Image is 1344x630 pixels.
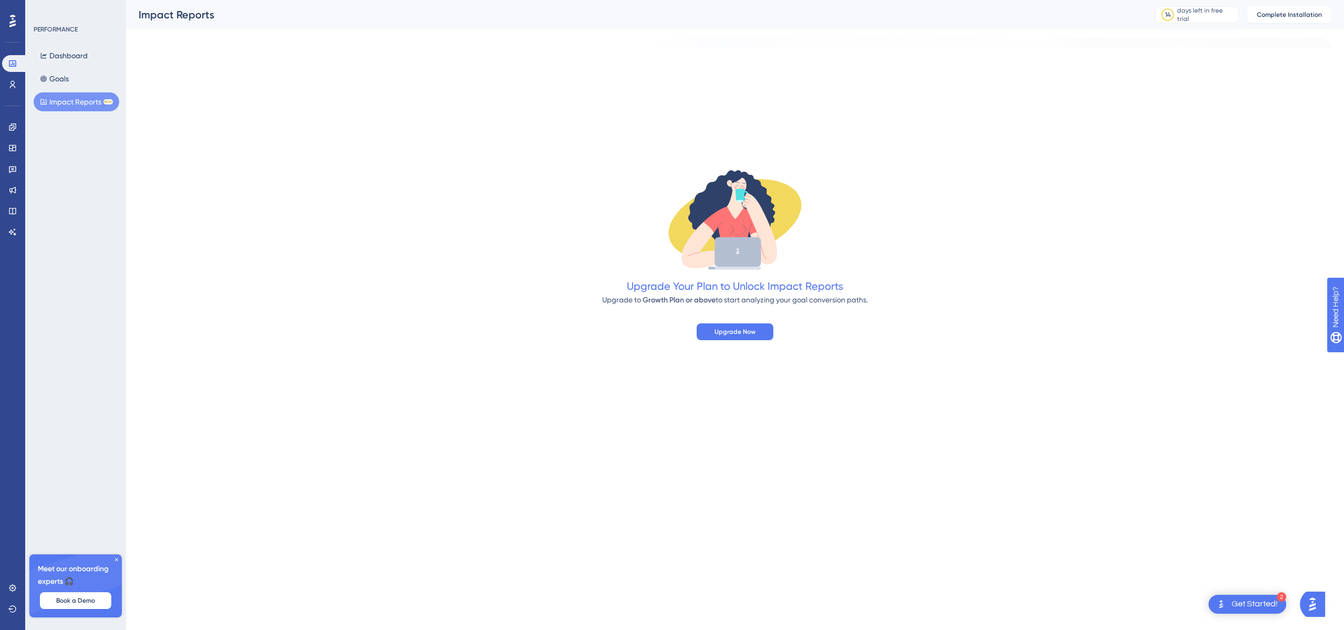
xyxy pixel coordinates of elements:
div: Open Get Started! checklist, remaining modules: 2 [1209,595,1286,614]
span: Upgrade to to start analyzing your goal conversion paths. [602,296,868,304]
button: Book a Demo [40,592,111,609]
div: days left in free trial [1177,6,1235,23]
button: Goals [34,69,75,88]
button: Impact ReportsBETA [34,92,119,111]
button: Upgrade Now [697,323,773,340]
div: 2 [1277,592,1286,602]
div: Get Started! [1232,598,1278,610]
span: Upgrade Your Plan to Unlock Impact Reports [627,280,843,292]
div: 14 [1165,10,1171,19]
span: Upgrade Now [715,328,755,336]
span: Complete Installation [1257,10,1322,19]
div: Impact Reports [139,7,1129,22]
img: launcher-image-alternative-text [1215,598,1227,611]
button: Dashboard [34,46,94,65]
span: Growth Plan or above [643,296,716,304]
iframe: UserGuiding AI Assistant Launcher [1300,589,1331,620]
div: PERFORMANCE [34,25,78,34]
div: BETA [103,99,113,104]
button: Complete Installation [1247,6,1331,23]
span: Book a Demo [56,596,95,605]
span: Need Help? [25,3,66,15]
span: Meet our onboarding experts 🎧 [38,563,113,588]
